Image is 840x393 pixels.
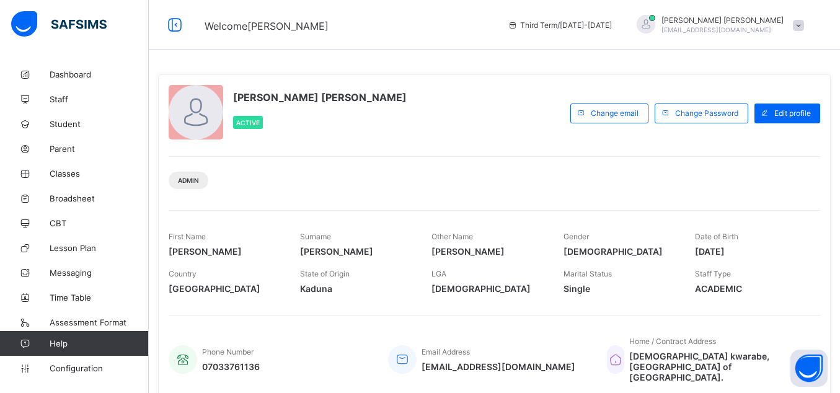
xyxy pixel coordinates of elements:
span: Assessment Format [50,317,149,327]
span: [EMAIL_ADDRESS][DOMAIN_NAME] [661,26,771,33]
span: [DEMOGRAPHIC_DATA] [431,283,544,294]
img: safsims [11,11,107,37]
span: [PERSON_NAME] [431,246,544,257]
span: Country [169,269,197,278]
span: CBT [50,218,149,228]
span: Home / Contract Address [629,337,716,346]
span: Staff [50,94,149,104]
div: FrancisVICTOR [624,15,810,35]
span: Lesson Plan [50,243,149,253]
span: [DEMOGRAPHIC_DATA] kwarabe, [GEOGRAPHIC_DATA] of [GEOGRAPHIC_DATA]. [629,351,808,382]
span: Single [564,283,676,294]
span: Staff Type [695,269,731,278]
span: ACADEMIC [695,283,808,294]
span: Student [50,119,149,129]
span: Dashboard [50,69,149,79]
span: Email Address [422,347,470,356]
span: [PERSON_NAME] [169,246,281,257]
span: Time Table [50,293,149,302]
span: LGA [431,269,446,278]
span: [GEOGRAPHIC_DATA] [169,283,281,294]
span: Other Name [431,232,473,241]
span: Configuration [50,363,148,373]
span: [DEMOGRAPHIC_DATA] [564,246,676,257]
span: Broadsheet [50,193,149,203]
span: Welcome [PERSON_NAME] [205,20,329,32]
span: Phone Number [202,347,254,356]
span: Kaduna [300,283,413,294]
span: Gender [564,232,589,241]
span: Marital Status [564,269,612,278]
span: Edit profile [774,108,811,118]
span: First Name [169,232,206,241]
span: [PERSON_NAME] [300,246,413,257]
span: [DATE] [695,246,808,257]
span: Change Password [675,108,738,118]
span: [PERSON_NAME] [PERSON_NAME] [233,91,407,104]
span: State of Origin [300,269,350,278]
button: Open asap [790,350,828,387]
span: Date of Birth [695,232,738,241]
span: Admin [178,177,199,184]
span: Active [236,119,260,126]
span: 07033761136 [202,361,260,372]
span: Parent [50,144,149,154]
span: Classes [50,169,149,179]
span: session/term information [508,20,612,30]
span: Change email [591,108,639,118]
span: Help [50,338,148,348]
span: Surname [300,232,331,241]
span: [EMAIL_ADDRESS][DOMAIN_NAME] [422,361,575,372]
span: [PERSON_NAME] [PERSON_NAME] [661,15,784,25]
span: Messaging [50,268,149,278]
